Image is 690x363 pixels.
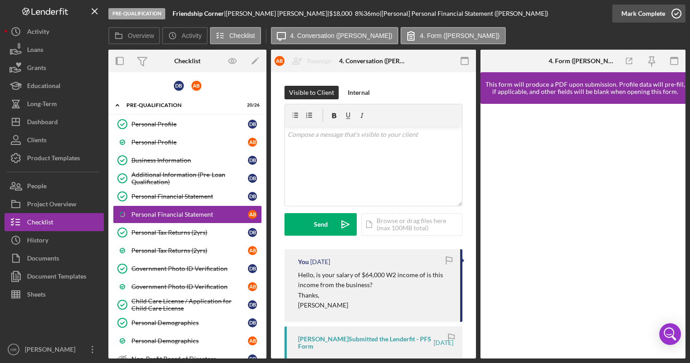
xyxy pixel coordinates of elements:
button: 4. Form ([PERSON_NAME]) [401,27,506,44]
div: Pre-Qualification [126,102,237,108]
div: [PERSON_NAME] Submitted the Lenderfit - PFS Form [298,335,432,350]
div: 4. Form ([PERSON_NAME]) [549,57,617,65]
div: 4. Conversation ([PERSON_NAME]) [339,57,407,65]
div: Pre-Qualification [108,8,165,19]
button: HR[PERSON_NAME] [5,340,104,358]
button: Sheets [5,285,104,303]
div: | [172,10,226,17]
div: D B [248,156,257,165]
div: A B [248,138,257,147]
p: Thanks, [298,290,451,300]
a: Personal Financial StatementAB [113,205,262,223]
a: Additional Information (Pre-Loan Qualification)DB [113,169,262,187]
div: This form will produce a PDF upon submission. Profile data will pre-fill, if applicable, and othe... [485,81,685,95]
div: D B [248,120,257,129]
button: Overview [108,27,160,44]
div: D B [248,228,257,237]
div: Checklist [174,57,200,65]
a: Personal Tax Returns (2yrs)DB [113,223,262,242]
div: Non-Profit Board of Directors [131,355,248,363]
label: 4. Form ([PERSON_NAME]) [420,32,500,39]
time: 2025-08-28 19:59 [310,258,330,265]
label: Activity [182,32,201,39]
div: Reassign [307,52,331,70]
div: Personal Financial Statement [131,193,248,200]
a: Business InformationDB [113,151,262,169]
div: Personal Tax Returns (2yrs) [131,247,248,254]
b: Friendship Corner [172,9,224,17]
div: Document Templates [27,267,86,288]
div: 20 / 26 [243,102,260,108]
div: Government Photo ID Verification [131,265,248,272]
div: D B [248,174,257,183]
a: Document Templates [5,267,104,285]
div: 8 % [355,10,364,17]
div: D B [248,264,257,273]
label: Checklist [229,32,255,39]
time: 2025-08-28 19:55 [434,339,453,346]
div: Child Care License / Application for Child Care License [131,298,248,312]
div: Visible to Client [289,86,334,99]
div: [PERSON_NAME] [PERSON_NAME] | [226,10,329,17]
button: Send [284,213,357,236]
div: A B [248,336,257,345]
div: Open Intercom Messenger [659,323,681,345]
div: 36 mo [364,10,380,17]
button: Checklist [210,27,261,44]
div: Personal Financial Statement [131,211,248,218]
a: Government Photo ID VerificationDB [113,260,262,278]
div: Sheets [27,285,46,306]
div: Mark Complete [621,5,665,23]
div: History [27,231,48,251]
div: Personal Tax Returns (2yrs) [131,229,248,236]
div: Documents [27,249,59,270]
button: Documents [5,249,104,267]
a: Child Care License / Application for Child Care LicenseDB [113,296,262,314]
div: A B [191,81,201,91]
a: Personal DemographicsDB [113,314,262,332]
div: D B [248,192,257,201]
a: Personal ProfileDB [113,115,262,133]
div: Personal Demographics [131,337,248,344]
a: History [5,231,104,249]
label: Overview [128,32,154,39]
div: A B [275,56,284,66]
div: A B [248,282,257,291]
div: Personal Profile [131,139,248,146]
div: D B [248,300,257,309]
button: Activity [162,27,207,44]
button: Mark Complete [612,5,685,23]
iframe: Lenderfit form [490,113,677,349]
label: 4. Conversation ([PERSON_NAME]) [290,32,392,39]
div: Additional Information (Pre-Loan Qualification) [131,171,248,186]
div: Personal Profile [131,121,248,128]
div: Business Information [131,157,248,164]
